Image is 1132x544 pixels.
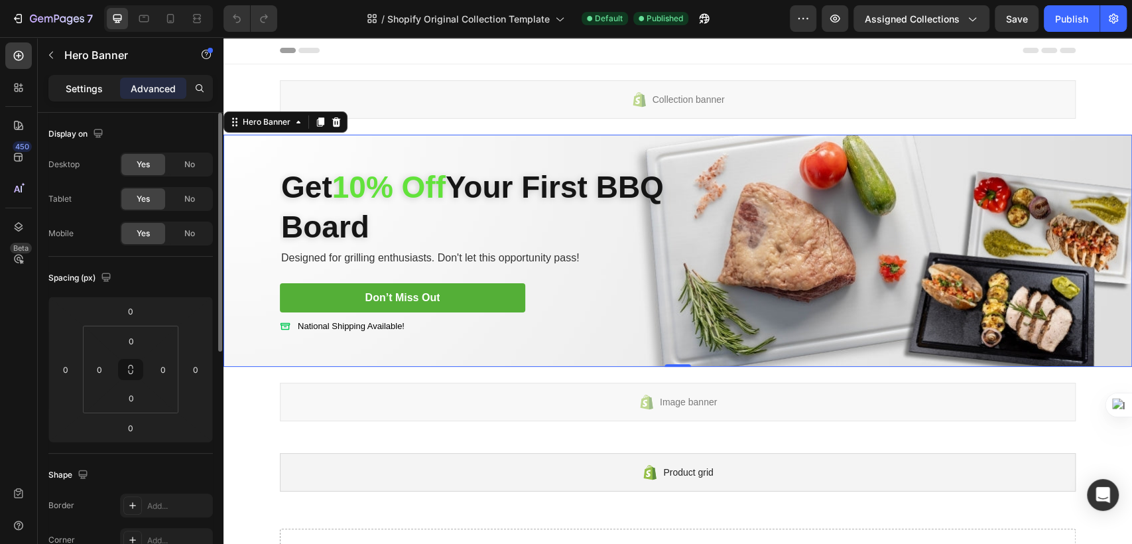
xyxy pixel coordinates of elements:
div: Add... [147,500,210,512]
div: Shape [48,466,91,484]
input: 0px [118,331,145,351]
span: Shopify Original Collection Template [387,12,550,26]
div: Spacing (px) [48,269,114,287]
span: Default [595,13,623,25]
span: / [381,12,385,26]
p: Hero Banner [64,47,177,63]
div: 450 [13,141,32,152]
span: Image banner [436,357,493,373]
div: Mobile [48,228,74,239]
input: 0px [153,360,173,379]
h2: Get Your First BBQ Board [56,129,454,212]
div: Open Intercom Messenger [1087,479,1119,511]
p: Advanced [131,82,176,96]
p: Designed for grilling enthusiasts. Don't let this opportunity pass! [58,213,851,229]
button: Save [995,5,1038,32]
input: 0 [117,418,144,438]
p: Settings [66,82,103,96]
p: 7 [87,11,93,27]
iframe: Design area [223,37,1132,544]
span: Yes [137,228,150,239]
input: 0 [186,360,206,379]
div: Publish [1055,12,1088,26]
input: 0px [90,360,109,379]
span: 10% Off [109,133,222,167]
input: 0 [56,360,76,379]
div: Desktop [48,159,80,170]
input: 0 [117,301,144,321]
input: 0px [118,388,145,408]
span: No [184,193,195,205]
div: Tablet [48,193,72,205]
span: Yes [137,159,150,170]
div: Display on [48,125,106,143]
div: Undo/Redo [223,5,277,32]
span: National Shipping Available! [74,284,181,294]
div: Border [48,500,74,511]
button: Publish [1044,5,1100,32]
span: Assigned Collections [865,12,960,26]
a: Don’t Miss Out [56,246,302,276]
span: Product grid [440,427,489,443]
span: Collection banner [429,54,501,70]
div: Hero Banner [17,79,70,91]
button: Assigned Collections [853,5,989,32]
span: Yes [137,193,150,205]
button: 7 [5,5,99,32]
div: Drop element here [427,506,497,517]
div: Beta [10,243,32,253]
span: Save [1006,13,1028,25]
div: Don’t Miss Out [142,254,217,268]
span: No [184,159,195,170]
span: Published [647,13,683,25]
span: No [184,228,195,239]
